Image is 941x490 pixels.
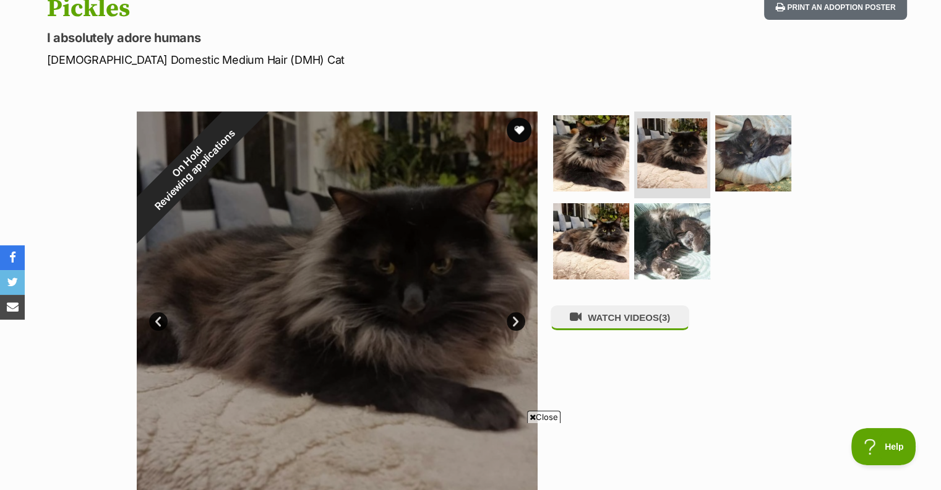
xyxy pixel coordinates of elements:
[715,115,791,191] img: Photo of Pickles
[553,115,629,191] img: Photo of Pickles
[659,312,670,323] span: (3)
[47,29,570,46] p: I absolutely adore humans
[507,118,531,142] button: favourite
[851,428,916,465] iframe: Help Scout Beacon - Open
[634,203,710,279] img: Photo of Pickles
[637,118,707,188] img: Photo of Pickles
[152,128,237,212] span: Reviewing applications
[507,312,525,331] a: Next
[551,305,689,330] button: WATCH VIDEOS(3)
[246,428,696,484] iframe: Advertisement
[553,203,629,279] img: Photo of Pickles
[47,51,570,68] p: [DEMOGRAPHIC_DATA] Domestic Medium Hair (DMH) Cat
[102,77,279,255] div: On Hold
[149,312,168,331] a: Prev
[527,411,561,423] span: Close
